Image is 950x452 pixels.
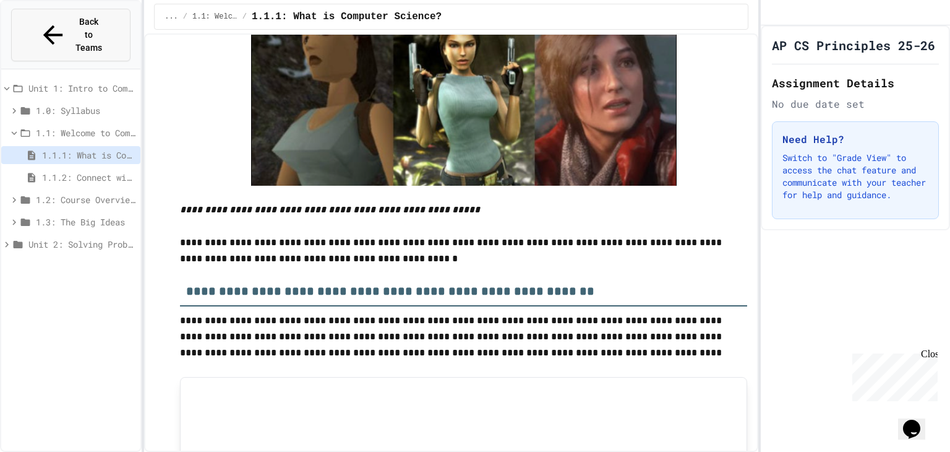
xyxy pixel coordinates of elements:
[772,74,939,92] h2: Assignment Details
[192,12,237,22] span: 1.1: Welcome to Computer Science
[36,104,135,117] span: 1.0: Syllabus
[847,349,938,401] iframe: chat widget
[42,149,135,162] span: 1.1.1: What is Computer Science?
[165,12,178,22] span: ...
[75,15,104,54] span: Back to Teams
[898,402,938,440] iframe: chat widget
[772,37,935,54] h1: AP CS Principles 25-26
[36,193,135,206] span: 1.2: Course Overview and the AP Exam
[772,97,939,111] div: No due date set
[11,9,131,61] button: Back to Teams
[5,5,85,79] div: Chat with us now!Close
[28,238,135,251] span: Unit 2: Solving Problems in Computer Science
[252,9,442,24] span: 1.1.1: What is Computer Science?
[782,132,928,147] h3: Need Help?
[183,12,187,22] span: /
[242,12,247,22] span: /
[36,215,135,228] span: 1.3: The Big Ideas
[36,126,135,139] span: 1.1: Welcome to Computer Science
[782,152,928,201] p: Switch to "Grade View" to access the chat feature and communicate with your teacher for help and ...
[28,82,135,95] span: Unit 1: Intro to Computer Science
[42,171,135,184] span: 1.1.2: Connect with Your World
